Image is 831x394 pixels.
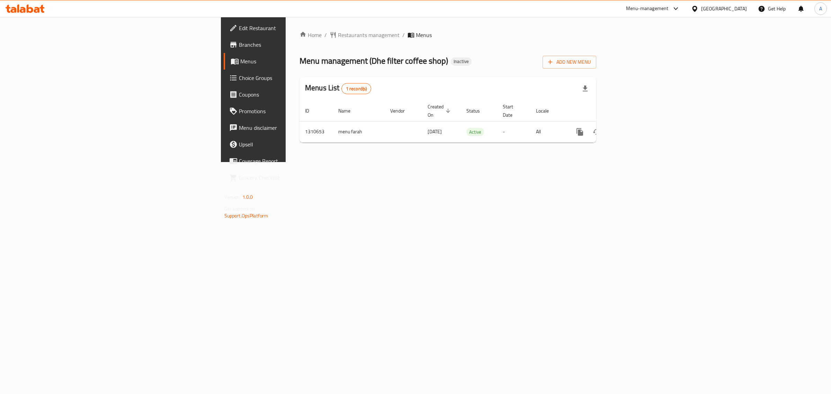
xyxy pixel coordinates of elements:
[224,136,360,153] a: Upsell
[341,83,372,94] div: Total records count
[224,119,360,136] a: Menu disclaimer
[566,100,644,122] th: Actions
[239,173,354,182] span: Grocery Checklist
[300,100,644,143] table: enhanced table
[240,57,354,65] span: Menus
[466,128,484,136] span: Active
[242,192,253,202] span: 1.0.0
[503,102,522,119] span: Start Date
[224,86,360,103] a: Coupons
[239,157,354,165] span: Coverage Report
[224,211,268,220] a: Support.OpsPlatform
[239,124,354,132] span: Menu disclaimer
[588,124,605,140] button: Change Status
[224,204,256,213] span: Get support on:
[305,83,371,94] h2: Menus List
[497,121,530,142] td: -
[530,121,566,142] td: All
[342,86,371,92] span: 1 record(s)
[239,90,354,99] span: Coupons
[338,107,359,115] span: Name
[224,103,360,119] a: Promotions
[572,124,588,140] button: more
[548,58,591,66] span: Add New Menu
[416,31,432,39] span: Menus
[300,31,596,39] nav: breadcrumb
[239,74,354,82] span: Choice Groups
[224,20,360,36] a: Edit Restaurant
[330,31,400,39] a: Restaurants management
[428,127,442,136] span: [DATE]
[224,192,241,202] span: Version:
[224,36,360,53] a: Branches
[451,59,472,64] span: Inactive
[300,53,448,69] span: Menu management ( Dhe filter coffee shop )
[466,107,489,115] span: Status
[305,107,318,115] span: ID
[543,56,596,69] button: Add New Menu
[338,31,400,39] span: Restaurants management
[239,140,354,149] span: Upsell
[701,5,747,12] div: [GEOGRAPHIC_DATA]
[224,70,360,86] a: Choice Groups
[402,31,405,39] li: /
[577,80,593,97] div: Export file
[428,102,453,119] span: Created On
[239,107,354,115] span: Promotions
[536,107,558,115] span: Locale
[451,57,472,66] div: Inactive
[239,24,354,32] span: Edit Restaurant
[224,169,360,186] a: Grocery Checklist
[819,5,822,12] span: A
[390,107,414,115] span: Vendor
[224,153,360,169] a: Coverage Report
[626,5,669,13] div: Menu-management
[224,53,360,70] a: Menus
[239,41,354,49] span: Branches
